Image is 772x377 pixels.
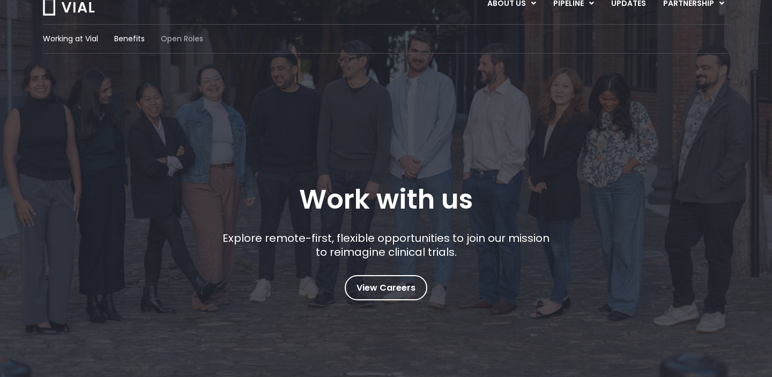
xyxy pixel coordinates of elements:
a: View Careers [345,275,427,300]
p: Explore remote-first, flexible opportunities to join our mission to reimagine clinical trials. [219,231,554,259]
a: Working at Vial [43,33,98,45]
a: Benefits [114,33,145,45]
a: Open Roles [161,33,203,45]
h1: Work with us [299,184,473,215]
span: View Careers [357,281,415,295]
